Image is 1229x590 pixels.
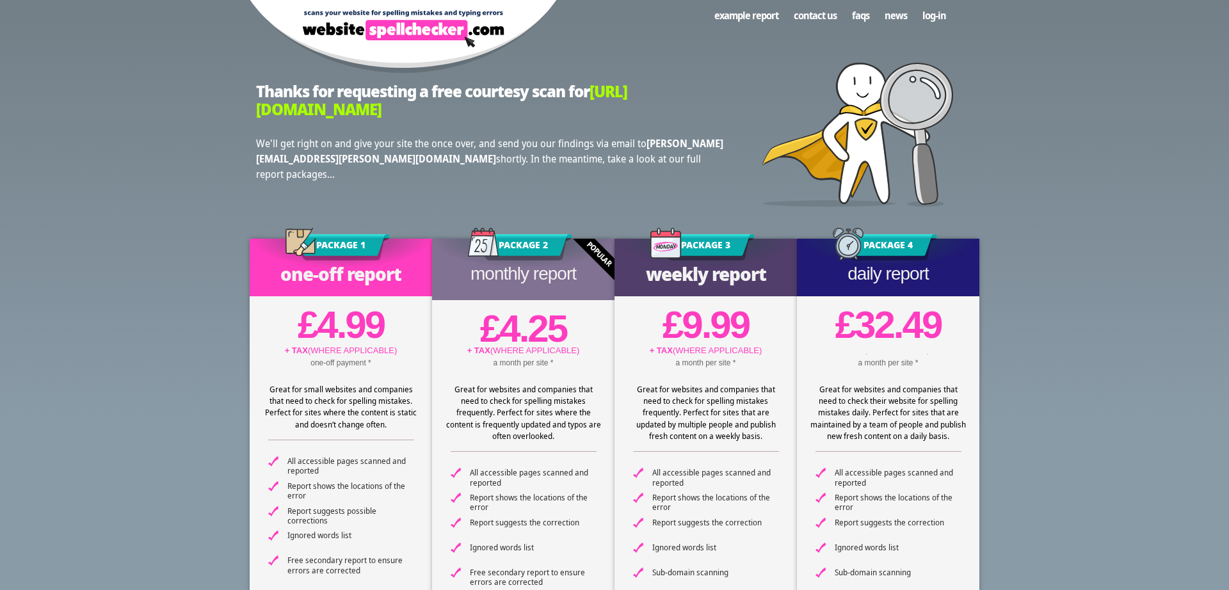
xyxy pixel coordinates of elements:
div: Popular [526,180,672,327]
p: a month per site * [432,357,614,369]
a: Example Report [707,3,786,28]
span: Report suggests the correction [835,518,961,528]
span: One-Off Report [280,262,401,286]
span: Report suggests possible corrections [287,506,414,526]
p: (WHERE APPLICABLE) [614,344,797,357]
bdi: 32.49 [835,303,942,346]
strong: + TAX [285,346,308,355]
span: Weekly Report [646,262,766,286]
span: Free secondary report to ensure errors are corrected [470,568,597,587]
span: [URL][DOMAIN_NAME] [256,81,627,120]
span: All accessible pages scanned and reported [470,468,597,488]
span: £ [835,303,855,346]
h3: Package 2 [474,234,572,260]
a: Log-in [915,3,954,28]
span: Report shows the locations of the error [835,493,961,513]
span: Monthly Report [470,264,576,283]
span: All accessible pages scanned and reported [287,456,414,476]
span: Report shows the locations of the error [287,481,414,501]
strong: + TAX [650,346,673,355]
h2: Thanks for requesting a free courtesy scan for [256,83,730,120]
h3: Package 3 [657,234,755,260]
p: a month per site * [614,357,797,369]
span: £ [663,303,682,346]
div: Great for websites and companies that need to check for spelling mistakes frequently. Perfect for... [627,383,784,442]
span: Report shows the locations of the error [652,493,779,513]
span: Ignored words list [470,543,597,553]
span: £ [298,303,317,346]
p: (WHERE APPLICABLE) [432,344,614,357]
bdi: 4.99 [298,303,384,346]
p: one-off payment * [250,357,432,369]
div: Great for websites and companies that need to check their website for spelling mistakes daily. Pe... [810,383,967,442]
p: We'll get right on and give your site the once over, and send you our findings via email to short... [256,136,730,182]
div: Great for websites and companies that need to check for spelling mistakes frequently. Perfect for... [445,383,602,442]
h3: Package 4 [839,234,937,260]
a: FAQs [844,3,877,28]
span: Sub-domain scanning [652,568,779,578]
p: (WHERE APPLICABLE) [250,344,432,357]
span: Ignored words list [287,530,414,541]
span: Report suggests the correction [470,518,597,528]
a: Contact us [786,3,844,28]
strong: [PERSON_NAME][EMAIL_ADDRESS][PERSON_NAME][DOMAIN_NAME] [256,136,723,166]
span: Report shows the locations of the error [470,493,597,513]
a: News [877,3,915,28]
bdi: 9.99 [663,303,749,346]
span: Free secondary report to ensure errors are corrected [287,555,414,575]
strong: + TAX [467,346,490,355]
span: Daily Report [847,264,929,283]
span: Sub-domain scanning [835,568,961,578]
span: £ [480,307,499,350]
span: Report suggests the correction [652,518,779,528]
div: Great for small websites and companies that need to check for spelling mistakes. Perfect for site... [262,383,419,430]
span: Ignored words list [835,543,961,553]
bdi: 4.25 [480,307,566,350]
span: Ignored words list [652,543,779,553]
span: All accessible pages scanned and reported [652,468,779,488]
span: All accessible pages scanned and reported [835,468,961,488]
h3: Package 1 [292,234,390,260]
